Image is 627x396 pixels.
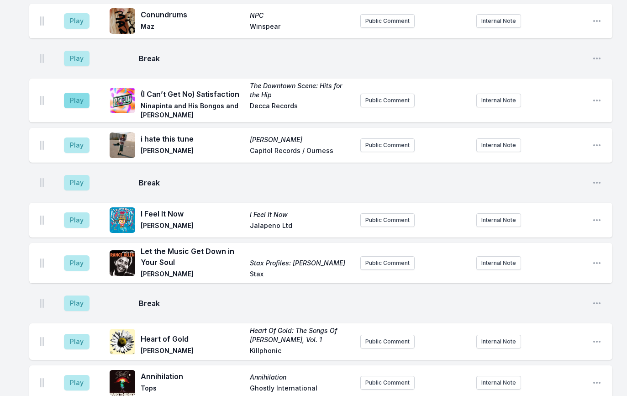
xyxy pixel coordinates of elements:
button: Internal Note [476,376,521,390]
span: The Downtown Scene: Hits for the Hip [250,81,353,100]
img: The Downtown Scene: Hits for the Hip [110,88,135,113]
span: Annihilation [250,373,353,382]
button: Public Comment [360,14,415,28]
span: Capitol Records / Ourness [250,146,353,157]
span: I Feel It Now [250,210,353,219]
span: Annihilation [141,371,244,382]
button: Play [64,375,90,391]
button: Open playlist item options [592,54,601,63]
span: Maz [141,22,244,33]
button: Open playlist item options [592,378,601,387]
span: NPC [250,11,353,20]
span: i hate this tune [141,133,244,144]
img: Drag Handle [40,216,44,225]
button: Public Comment [360,256,415,270]
img: Heart Of Gold: The Songs Of Neil Young, Vol. 1 [110,329,135,354]
span: Killphonic [250,346,353,357]
button: Internal Note [476,14,521,28]
button: Open playlist item options [592,299,601,308]
button: Play [64,212,90,228]
button: Open playlist item options [592,141,601,150]
img: Drag Handle [40,96,44,105]
button: Play [64,175,90,190]
span: (I Can’t Get No) Satisfaction [141,89,244,100]
img: Annihilation [110,370,135,396]
img: Drag Handle [40,259,44,268]
span: Stax Profiles: [PERSON_NAME] [250,259,353,268]
img: I Feel It Now [110,207,135,233]
button: Play [64,255,90,271]
img: Drag Handle [40,16,44,26]
span: [PERSON_NAME] [250,135,353,144]
button: Open playlist item options [592,337,601,346]
span: Break [139,177,585,188]
span: Break [139,298,585,309]
span: I Feel It Now [141,208,244,219]
button: Play [64,13,90,29]
span: [PERSON_NAME] [141,269,244,280]
span: Winspear [250,22,353,33]
span: [PERSON_NAME] [141,146,244,157]
button: Public Comment [360,213,415,227]
img: Drag Handle [40,178,44,187]
button: Open playlist item options [592,96,601,105]
button: Internal Note [476,335,521,348]
img: hickey [110,132,135,158]
img: Drag Handle [40,141,44,150]
span: Stax [250,269,353,280]
img: Stax Profiles: Rance Allen [110,250,135,276]
button: Internal Note [476,94,521,107]
span: Heart Of Gold: The Songs Of [PERSON_NAME], Vol. 1 [250,326,353,344]
button: Public Comment [360,138,415,152]
span: Conundrums [141,9,244,20]
button: Open playlist item options [592,216,601,225]
span: Ghostly International [250,384,353,395]
button: Play [64,93,90,108]
button: Play [64,334,90,349]
button: Open playlist item options [592,16,601,26]
span: [PERSON_NAME] [141,221,244,232]
span: Decca Records [250,101,353,120]
img: Drag Handle [40,54,44,63]
button: Public Comment [360,335,415,348]
span: Let the Music Get Down in Your Soul [141,246,244,268]
img: Drag Handle [40,378,44,387]
img: Drag Handle [40,299,44,308]
span: Heart of Gold [141,333,244,344]
button: Public Comment [360,94,415,107]
span: Ninapinta and His Bongos and [PERSON_NAME] [141,101,244,120]
button: Public Comment [360,376,415,390]
button: Play [64,51,90,66]
span: Break [139,53,585,64]
button: Play [64,296,90,311]
span: Jalapeno Ltd [250,221,353,232]
img: Drag Handle [40,337,44,346]
span: Tops [141,384,244,395]
button: Internal Note [476,213,521,227]
span: [PERSON_NAME] [141,346,244,357]
button: Open playlist item options [592,259,601,268]
button: Internal Note [476,256,521,270]
img: NPC [110,8,135,34]
button: Play [64,137,90,153]
button: Internal Note [476,138,521,152]
button: Open playlist item options [592,178,601,187]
